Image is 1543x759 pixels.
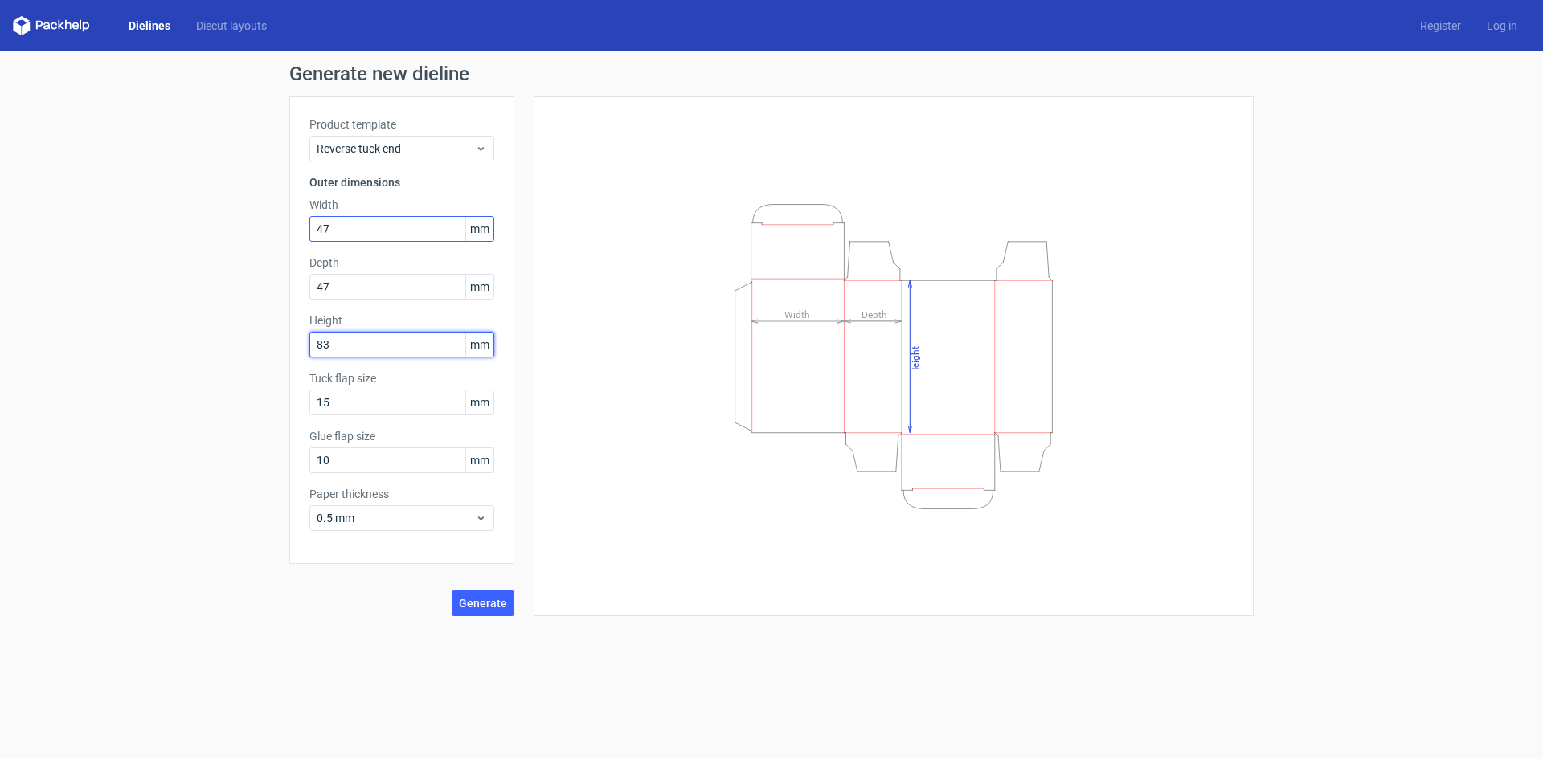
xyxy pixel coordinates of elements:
a: Dielines [116,18,183,34]
a: Log in [1474,18,1530,34]
a: Register [1407,18,1474,34]
h1: Generate new dieline [289,64,1254,84]
label: Glue flap size [309,428,494,444]
h3: Outer dimensions [309,174,494,190]
span: Generate [459,598,507,609]
span: mm [465,275,493,299]
span: Reverse tuck end [317,141,475,157]
span: 0.5 mm [317,510,475,526]
span: mm [465,333,493,357]
label: Paper thickness [309,486,494,502]
label: Tuck flap size [309,370,494,386]
span: mm [465,217,493,241]
button: Generate [452,590,514,616]
span: mm [465,390,493,414]
a: Diecut layouts [183,18,280,34]
label: Height [309,312,494,328]
tspan: Height [910,345,921,373]
tspan: Width [784,308,810,320]
label: Width [309,197,494,213]
tspan: Depth [862,308,887,320]
label: Depth [309,255,494,271]
span: mm [465,448,493,472]
label: Product template [309,116,494,133]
